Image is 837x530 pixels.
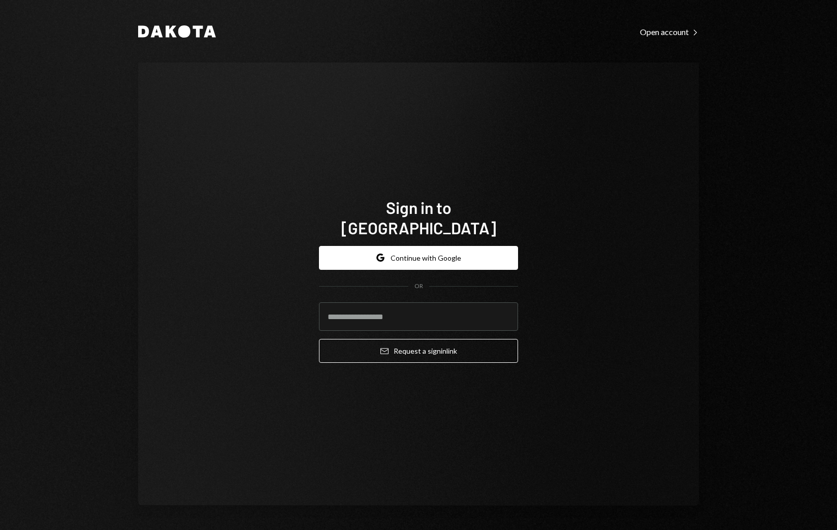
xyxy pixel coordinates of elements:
[319,339,518,363] button: Request a signinlink
[319,246,518,270] button: Continue with Google
[414,282,423,291] div: OR
[640,27,699,37] div: Open account
[640,26,699,37] a: Open account
[319,197,518,238] h1: Sign in to [GEOGRAPHIC_DATA]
